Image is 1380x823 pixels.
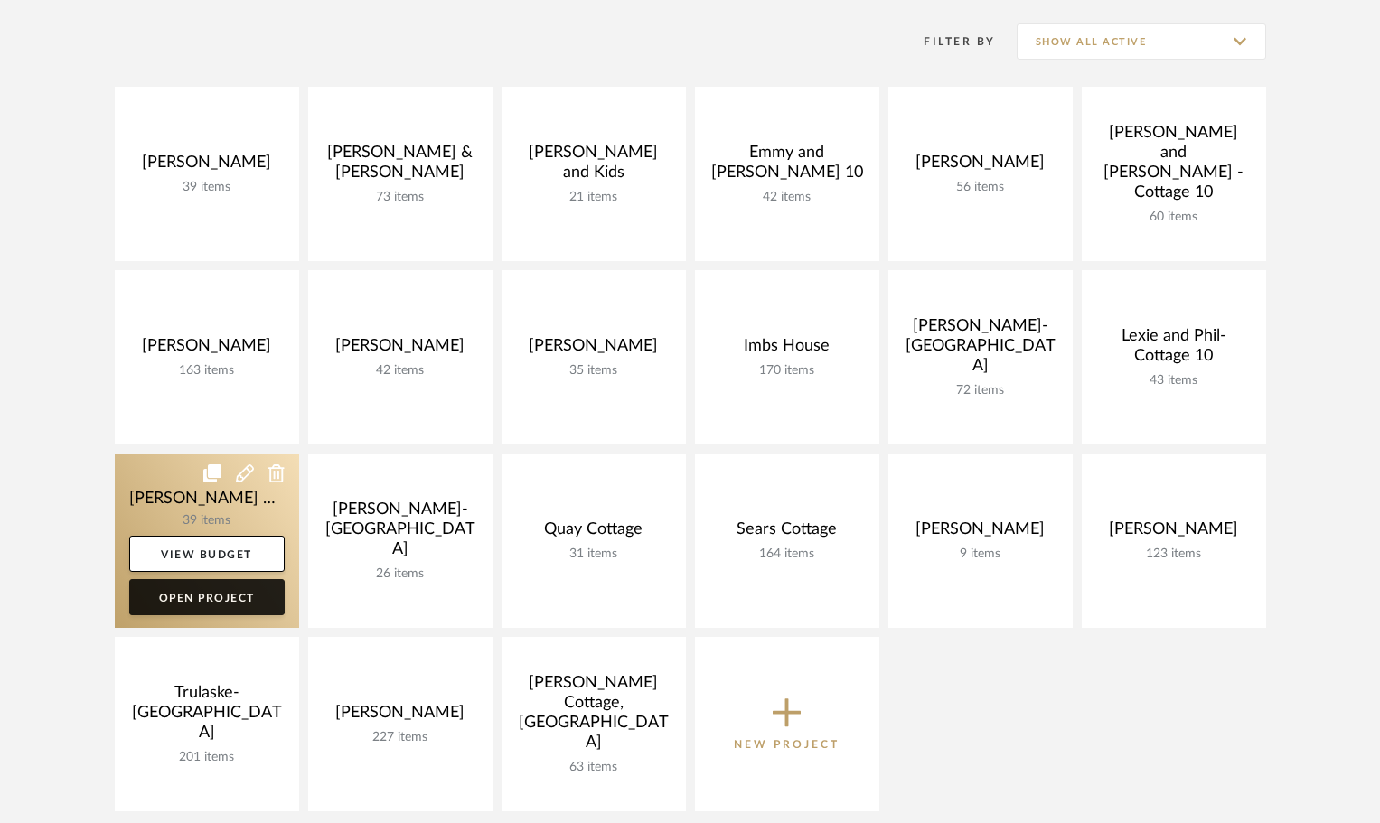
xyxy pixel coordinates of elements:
div: 72 items [903,383,1058,398]
div: 21 items [516,190,671,205]
div: [PERSON_NAME]- [GEOGRAPHIC_DATA] [903,316,1058,383]
div: Filter By [901,33,996,51]
div: [PERSON_NAME] and [PERSON_NAME] -Cottage 10 [1096,123,1252,210]
div: 31 items [516,547,671,562]
div: [PERSON_NAME] & [PERSON_NAME] [323,143,478,190]
p: New Project [734,735,840,753]
div: [PERSON_NAME] Cottage, [GEOGRAPHIC_DATA] [516,673,671,760]
div: [PERSON_NAME] [129,153,285,180]
div: [PERSON_NAME]-[GEOGRAPHIC_DATA] [323,500,478,566]
div: Imbs House [709,336,865,363]
div: 73 items [323,190,478,205]
div: [PERSON_NAME] [323,336,478,363]
a: View Budget [129,536,285,572]
div: [PERSON_NAME] and Kids [516,143,671,190]
div: Emmy and [PERSON_NAME] 10 [709,143,865,190]
div: Trulaske-[GEOGRAPHIC_DATA] [129,683,285,750]
div: 35 items [516,363,671,379]
div: [PERSON_NAME] [903,519,1058,547]
div: [PERSON_NAME] [903,153,1058,180]
div: 123 items [1096,547,1252,562]
div: Lexie and Phil-Cottage 10 [1096,326,1252,373]
div: Quay Cottage [516,519,671,547]
div: [PERSON_NAME] [129,336,285,363]
div: 9 items [903,547,1058,562]
div: 42 items [709,190,865,205]
div: 60 items [1096,210,1252,225]
div: 163 items [129,363,285,379]
div: 63 items [516,760,671,775]
div: [PERSON_NAME] [1096,519,1252,547]
div: 170 items [709,363,865,379]
div: [PERSON_NAME] [323,703,478,730]
div: 164 items [709,547,865,562]
a: Open Project [129,579,285,615]
div: 39 items [129,180,285,195]
div: 26 items [323,566,478,582]
button: New Project [695,637,879,811]
div: [PERSON_NAME] [516,336,671,363]
div: 201 items [129,750,285,765]
div: 42 items [323,363,478,379]
div: Sears Cottage [709,519,865,547]
div: 56 items [903,180,1058,195]
div: 43 items [1096,373,1252,388]
div: 227 items [323,730,478,745]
